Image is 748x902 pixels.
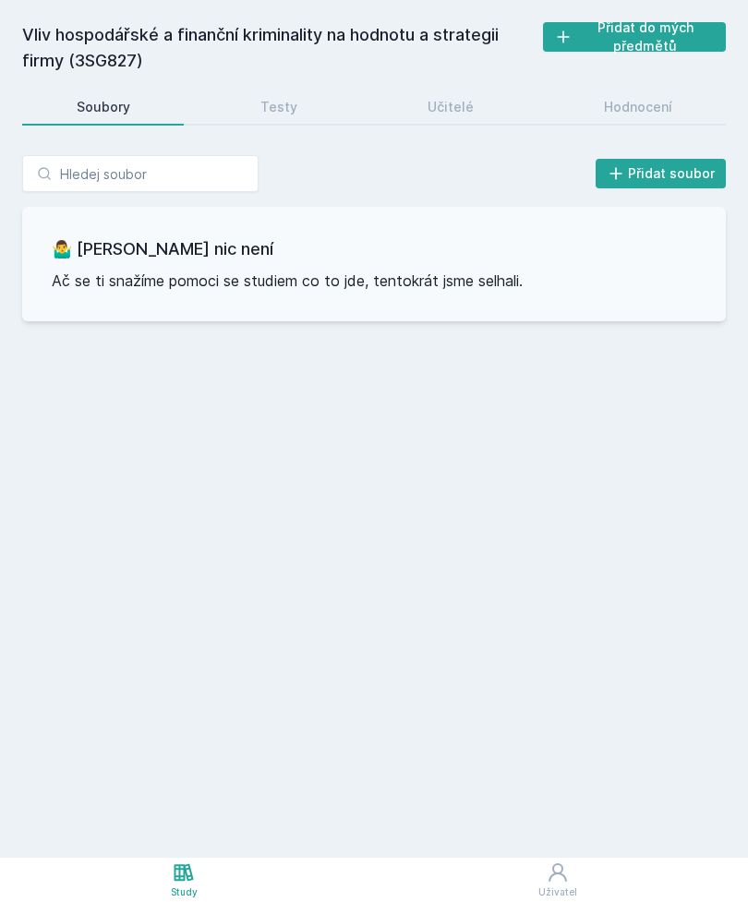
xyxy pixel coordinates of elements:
a: Učitelé [373,89,527,126]
h2: Vliv hospodářské a finanční kriminality na hodnotu a strategii firmy (3SG827) [22,22,543,74]
div: Uživatel [538,885,577,899]
a: Testy [206,89,351,126]
input: Hledej soubor [22,155,259,192]
button: Přidat do mých předmětů [543,22,726,52]
p: Ač se ti snažíme pomoci se studiem co to jde, tentokrát jsme selhali. [52,270,696,292]
button: Přidat soubor [596,159,727,188]
a: Soubory [22,89,184,126]
a: Hodnocení [549,89,726,126]
div: Testy [260,98,297,116]
h3: 🤷‍♂️ [PERSON_NAME] nic není [52,236,696,262]
div: Hodnocení [604,98,672,116]
div: Study [171,885,198,899]
div: Učitelé [428,98,474,116]
div: Soubory [77,98,130,116]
